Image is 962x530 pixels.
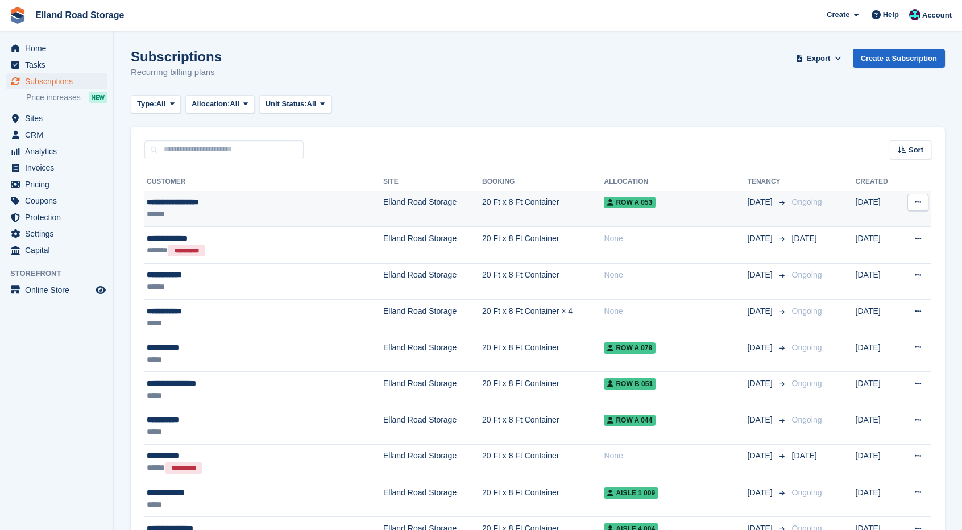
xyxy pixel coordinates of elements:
[6,226,107,242] a: menu
[25,40,93,56] span: Home
[25,143,93,159] span: Analytics
[6,110,107,126] a: menu
[883,9,899,20] span: Help
[853,49,945,68] a: Create a Subscription
[266,98,307,110] span: Unit Status:
[25,209,93,225] span: Protection
[383,444,482,481] td: Elland Road Storage
[792,415,822,424] span: Ongoing
[25,282,93,298] span: Online Store
[604,450,747,462] div: None
[792,379,822,388] span: Ongoing
[6,160,107,176] a: menu
[604,487,658,499] span: AISLE 1 009
[383,372,482,408] td: Elland Road Storage
[604,378,656,390] span: ROW B 051
[25,160,93,176] span: Invoices
[792,488,822,497] span: Ongoing
[748,196,775,208] span: [DATE]
[922,10,952,21] span: Account
[25,73,93,89] span: Subscriptions
[792,307,822,316] span: Ongoing
[6,73,107,89] a: menu
[156,98,166,110] span: All
[604,197,656,208] span: ROW A 053
[131,95,181,114] button: Type: All
[383,173,482,191] th: Site
[144,173,383,191] th: Customer
[185,95,255,114] button: Allocation: All
[383,336,482,372] td: Elland Road Storage
[909,144,923,156] span: Sort
[856,408,899,444] td: [DATE]
[604,305,747,317] div: None
[827,9,849,20] span: Create
[6,209,107,225] a: menu
[482,173,604,191] th: Booking
[6,176,107,192] a: menu
[856,481,899,517] td: [DATE]
[792,343,822,352] span: Ongoing
[383,408,482,444] td: Elland Road Storage
[748,173,787,191] th: Tenancy
[748,487,775,499] span: [DATE]
[89,92,107,103] div: NEW
[748,269,775,281] span: [DATE]
[6,193,107,209] a: menu
[856,227,899,263] td: [DATE]
[6,40,107,56] a: menu
[259,95,331,114] button: Unit Status: All
[792,270,822,279] span: Ongoing
[856,173,899,191] th: Created
[604,233,747,245] div: None
[604,269,747,281] div: None
[856,263,899,300] td: [DATE]
[94,283,107,297] a: Preview store
[482,481,604,517] td: 20 Ft x 8 Ft Container
[131,66,222,79] p: Recurring billing plans
[909,9,920,20] img: Scott Hullah
[482,408,604,444] td: 20 Ft x 8 Ft Container
[482,444,604,481] td: 20 Ft x 8 Ft Container
[383,300,482,336] td: Elland Road Storage
[6,127,107,143] a: menu
[792,197,822,206] span: Ongoing
[6,57,107,73] a: menu
[482,336,604,372] td: 20 Ft x 8 Ft Container
[383,263,482,300] td: Elland Road Storage
[307,98,317,110] span: All
[794,49,844,68] button: Export
[807,53,830,64] span: Export
[482,263,604,300] td: 20 Ft x 8 Ft Container
[6,282,107,298] a: menu
[604,173,747,191] th: Allocation
[748,378,775,390] span: [DATE]
[482,300,604,336] td: 20 Ft x 8 Ft Container × 4
[748,233,775,245] span: [DATE]
[25,226,93,242] span: Settings
[10,268,113,279] span: Storefront
[192,98,230,110] span: Allocation:
[748,450,775,462] span: [DATE]
[6,143,107,159] a: menu
[383,227,482,263] td: Elland Road Storage
[383,191,482,227] td: Elland Road Storage
[856,300,899,336] td: [DATE]
[26,91,107,103] a: Price increases NEW
[856,191,899,227] td: [DATE]
[482,372,604,408] td: 20 Ft x 8 Ft Container
[131,49,222,64] h1: Subscriptions
[856,336,899,372] td: [DATE]
[604,342,656,354] span: ROW A 078
[482,227,604,263] td: 20 Ft x 8 Ft Container
[792,451,817,460] span: [DATE]
[25,242,93,258] span: Capital
[856,372,899,408] td: [DATE]
[482,191,604,227] td: 20 Ft x 8 Ft Container
[25,57,93,73] span: Tasks
[230,98,239,110] span: All
[26,92,81,103] span: Price increases
[748,414,775,426] span: [DATE]
[25,127,93,143] span: CRM
[383,481,482,517] td: Elland Road Storage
